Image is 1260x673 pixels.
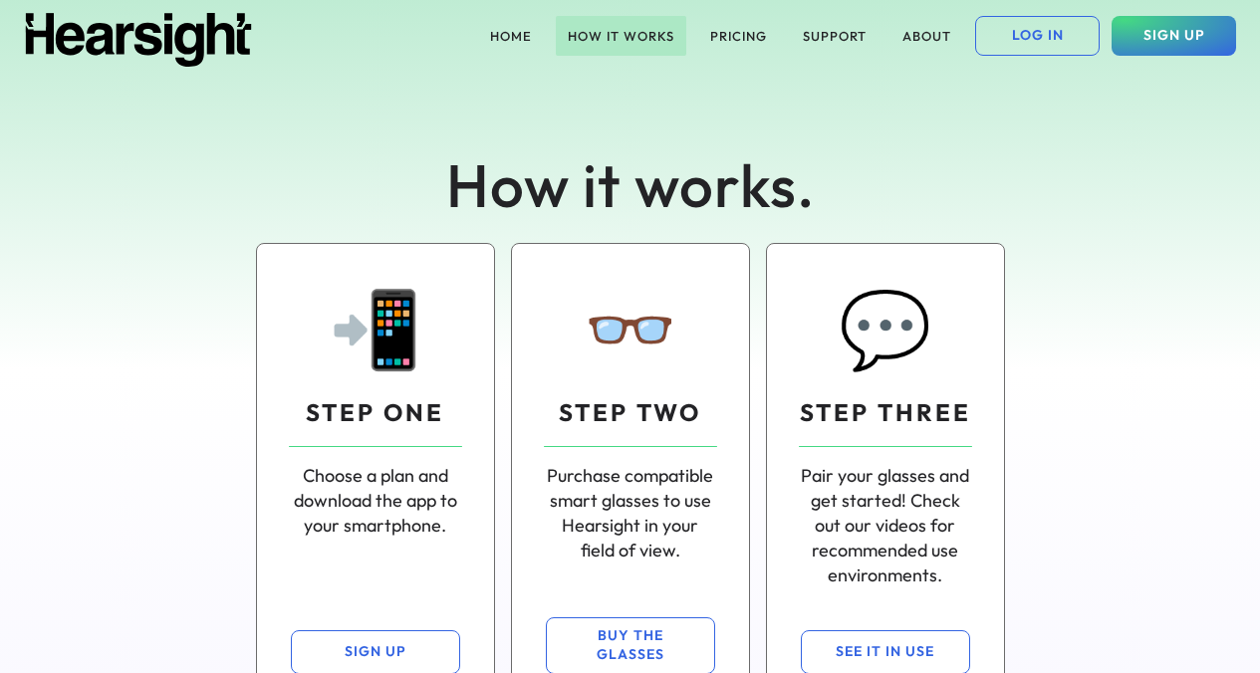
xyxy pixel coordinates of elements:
button: SIGN UP [1112,16,1236,56]
div: How it works. [332,143,929,227]
button: ABOUT [890,16,963,56]
div: STEP THREE [800,396,971,430]
div: STEP ONE [306,396,444,430]
button: HOME [478,16,544,56]
img: Hearsight logo [24,13,253,67]
div: 👓 [584,276,677,380]
div: Pair your glasses and get started! Check out our videos for recommended use environments. [799,463,972,588]
div: 💬 [839,276,932,380]
button: LOG IN [975,16,1100,56]
div: Purchase compatible smart glasses to use Hearsight in your field of view. [544,463,717,563]
button: PRICING [698,16,779,56]
button: SUPPORT [791,16,879,56]
div: 📲 [329,276,422,380]
div: STEP TWO [559,396,701,430]
button: HOW IT WORKS [556,16,686,56]
div: Choose a plan and download the app to your smartphone. [289,463,462,539]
